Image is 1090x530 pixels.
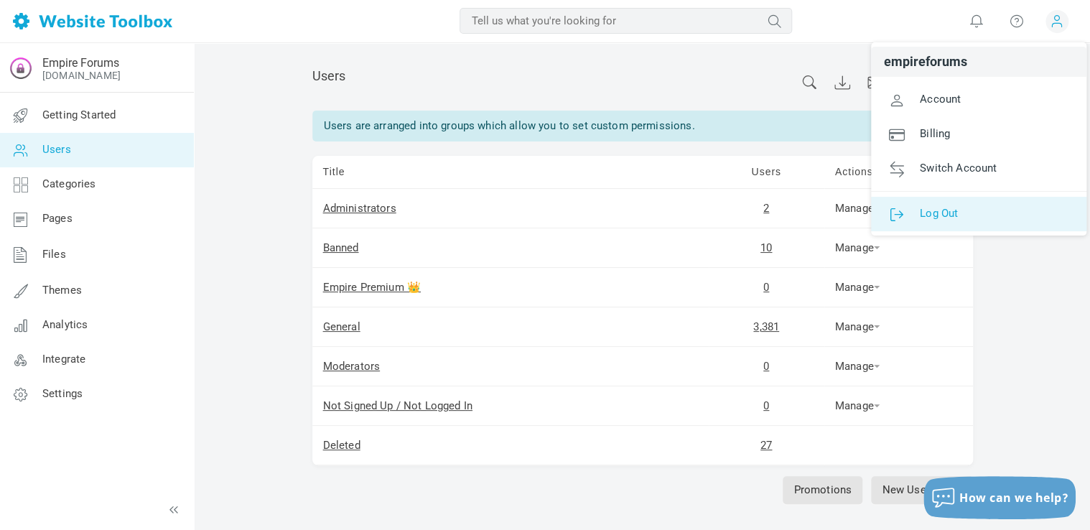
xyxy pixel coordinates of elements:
span: Account [920,92,961,105]
a: Manage [835,241,880,254]
a: 27 [760,439,772,452]
img: fetchedfavicon.png [9,57,32,80]
span: Getting Started [42,108,116,121]
a: Empire Forums [42,56,119,70]
a: Empire Premium 👑 [323,281,421,294]
span: Analytics [42,318,88,331]
a: Manage [835,320,880,333]
span: Switch Account [920,161,997,174]
a: 10 [760,241,772,254]
span: Billing [920,126,950,139]
a: New User Group [871,476,972,504]
input: Tell us what you're looking for [460,8,792,34]
a: Account [871,83,1086,117]
span: Log Out [920,206,958,219]
a: Billing [871,117,1086,152]
a: Promotions [783,476,862,504]
div: Users are arranged into groups which allow you to set custom permissions. [312,111,973,141]
span: Files [42,248,66,261]
span: How can we help? [959,490,1068,506]
a: 2 [763,202,769,215]
a: Moderators [323,360,381,373]
a: Manage [835,202,880,215]
a: 3,381 [753,320,779,333]
a: [DOMAIN_NAME] [42,70,121,81]
span: empireforums [884,55,967,68]
span: Pages [42,212,73,225]
span: Categories [42,177,96,190]
span: Integrate [42,353,85,366]
span: Users [42,143,71,156]
a: Banned [323,241,359,254]
a: General [323,320,360,333]
a: Manage [835,399,880,412]
td: Actions [824,156,973,189]
span: Users [312,68,346,83]
a: 0 [763,281,769,294]
a: Administrators [323,202,396,215]
a: Deleted [323,439,360,452]
td: Title [312,156,709,189]
a: Manage [835,360,880,373]
button: How can we help? [923,476,1076,519]
span: Settings [42,387,83,400]
a: Manage [835,281,880,294]
td: Users [709,156,824,189]
a: 0 [763,360,769,373]
a: Not Signed Up / Not Logged In [323,399,472,412]
span: Themes [42,284,82,297]
a: 0 [763,399,769,412]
